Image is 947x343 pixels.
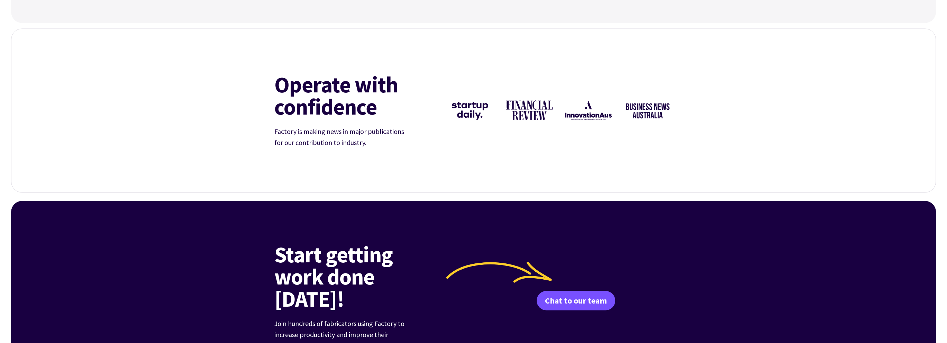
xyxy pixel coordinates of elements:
a: Chat to our team [537,291,615,310]
p: Factory is making news in major publications for our contribution to industry. [274,126,413,148]
mark: confidence [274,96,377,118]
h2: Start getting work done [DATE]! [274,243,444,310]
iframe: Chat Widget [912,310,947,343]
h2: Operate with [274,73,434,118]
